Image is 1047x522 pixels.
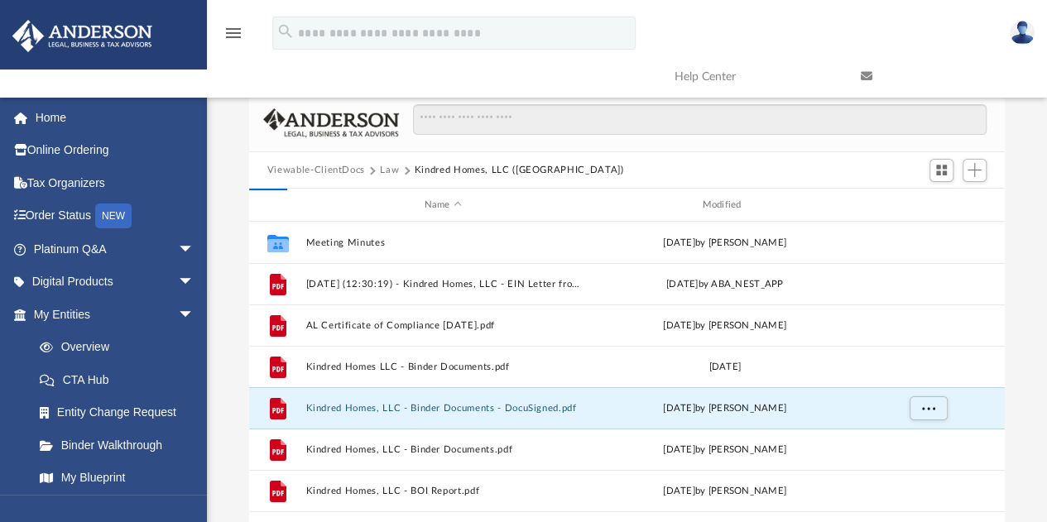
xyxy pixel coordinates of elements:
[380,163,399,178] button: Law
[95,204,132,228] div: NEW
[12,101,219,134] a: Home
[588,443,862,457] div: [DATE] by [PERSON_NAME]
[588,401,862,416] div: [DATE] by [PERSON_NAME]
[588,277,862,292] div: [DATE] by ABA_NEST_APP
[23,331,219,364] a: Overview
[588,360,862,375] div: [DATE]
[12,166,219,199] a: Tax Organizers
[223,23,243,43] i: menu
[305,279,580,290] button: [DATE] (12:30:19) - Kindred Homes, LLC - EIN Letter from IRS.pdf
[1010,21,1035,45] img: User Pic
[178,232,211,266] span: arrow_drop_down
[662,44,848,109] a: Help Center
[305,444,580,455] button: Kindred Homes, LLC - Binder Documents.pdf
[909,396,947,421] button: More options
[929,159,954,182] button: Switch to Grid View
[12,232,219,266] a: Platinum Q&Aarrow_drop_down
[12,134,219,167] a: Online Ordering
[588,318,862,333] div: [DATE] by [PERSON_NAME]
[305,362,580,372] button: Kindred Homes LLC - Binder Documents.pdf
[588,236,862,251] div: [DATE] by [PERSON_NAME]
[305,486,580,496] button: Kindred Homes, LLC - BOI Report.pdf
[223,31,243,43] a: menu
[305,198,579,213] div: Name
[12,266,219,299] a: Digital Productsarrow_drop_down
[178,298,211,332] span: arrow_drop_down
[869,198,985,213] div: id
[276,22,295,41] i: search
[267,163,365,178] button: Viewable-ClientDocs
[7,20,157,52] img: Anderson Advisors Platinum Portal
[23,363,219,396] a: CTA Hub
[23,429,219,462] a: Binder Walkthrough
[415,163,624,178] button: Kindred Homes, LLC ([GEOGRAPHIC_DATA])
[257,198,298,213] div: id
[305,237,580,248] button: Meeting Minutes
[305,320,580,331] button: AL Certificate of Compliance [DATE].pdf
[305,403,580,414] button: Kindred Homes, LLC - Binder Documents - DocuSigned.pdf
[413,104,987,136] input: Search files and folders
[963,159,987,182] button: Add
[178,266,211,299] span: arrow_drop_down
[12,199,219,233] a: Order StatusNEW
[23,396,219,429] a: Entity Change Request
[587,198,862,213] div: Modified
[588,484,862,499] div: [DATE] by [PERSON_NAME]
[23,462,211,495] a: My Blueprint
[12,298,219,331] a: My Entitiesarrow_drop_down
